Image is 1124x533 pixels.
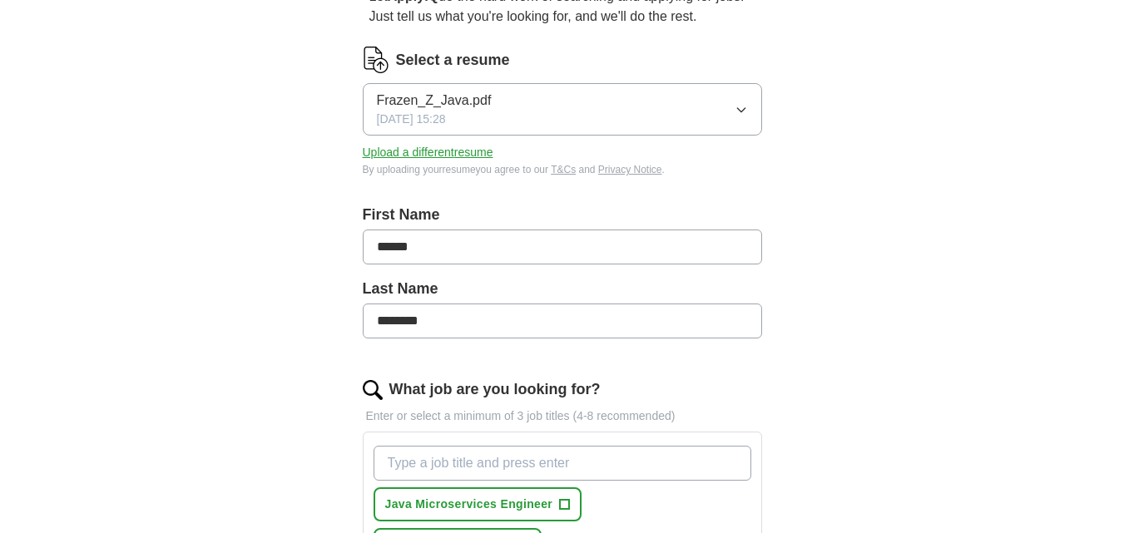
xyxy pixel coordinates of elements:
[374,446,751,481] input: Type a job title and press enter
[363,47,389,73] img: CV Icon
[363,407,762,425] p: Enter or select a minimum of 3 job titles (4-8 recommended)
[374,487,582,521] button: Java Microservices Engineer
[363,83,762,136] button: Frazen_Z_Java.pdf[DATE] 15:28
[363,278,762,300] label: Last Name
[363,204,762,226] label: First Name
[377,91,492,111] span: Frazen_Z_Java.pdf
[598,164,662,175] a: Privacy Notice
[377,111,446,128] span: [DATE] 15:28
[396,49,510,72] label: Select a resume
[389,378,601,401] label: What job are you looking for?
[551,164,576,175] a: T&Cs
[363,162,762,177] div: By uploading your resume you agree to our and .
[363,144,493,161] button: Upload a differentresume
[363,380,383,400] img: search.png
[385,496,553,513] span: Java Microservices Engineer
